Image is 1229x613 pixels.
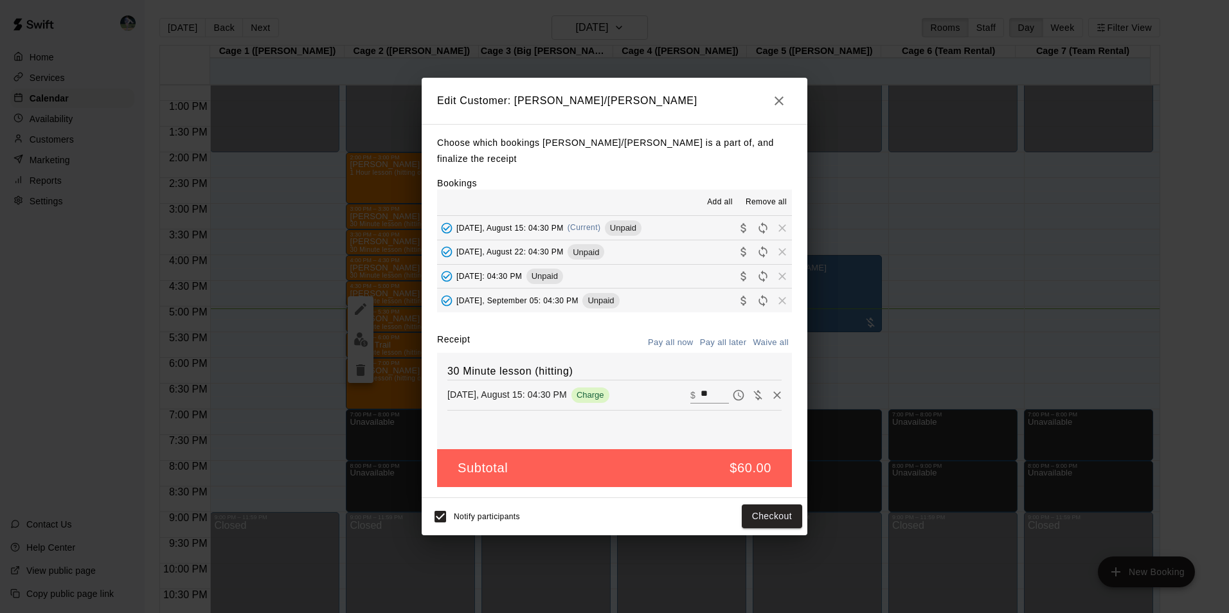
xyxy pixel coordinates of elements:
button: Remove [767,386,787,405]
button: Added - Collect Payment[DATE], August 22: 04:30 PMUnpaidCollect paymentRescheduleRemove [437,240,792,264]
button: Added - Collect Payment [437,242,456,262]
button: Remove all [740,192,792,213]
span: Reschedule [753,222,773,232]
span: Remove [773,247,792,256]
span: Notify participants [454,512,520,521]
p: Choose which bookings [PERSON_NAME]/[PERSON_NAME] is a part of, and finalize the receipt [437,135,792,166]
button: Waive all [749,333,792,353]
span: Reschedule [753,271,773,280]
span: Remove [773,295,792,305]
span: Reschedule [753,247,773,256]
span: Add all [707,196,733,209]
span: Remove [773,271,792,280]
span: Pay later [729,389,748,400]
span: Unpaid [568,247,604,257]
p: $ [690,389,695,402]
span: Unpaid [526,271,563,281]
button: Added - Collect Payment [437,218,456,238]
button: Added - Collect Payment[DATE], August 15: 04:30 PM(Current)UnpaidCollect paymentRescheduleRemove [437,216,792,240]
span: Charge [571,390,609,400]
button: Added - Collect Payment[DATE], September 05: 04:30 PMUnpaidCollect paymentRescheduleRemove [437,289,792,312]
h2: Edit Customer: [PERSON_NAME]/[PERSON_NAME] [422,78,807,124]
span: Unpaid [582,296,619,305]
span: [DATE], August 22: 04:30 PM [456,247,564,256]
label: Receipt [437,333,470,353]
button: Added - Collect Payment[DATE]: 04:30 PMUnpaidCollect paymentRescheduleRemove [437,265,792,289]
span: Collect payment [734,271,753,280]
h6: 30 Minute lesson (hitting) [447,363,782,380]
span: [DATE]: 04:30 PM [456,271,522,280]
span: Reschedule [753,295,773,305]
span: Unpaid [605,223,641,233]
button: Added - Collect Payment [437,267,456,286]
label: Bookings [437,178,477,188]
span: Waive payment [748,389,767,400]
button: Add all [699,192,740,213]
span: Remove [773,222,792,232]
button: Checkout [742,504,802,528]
span: (Current) [568,223,601,232]
button: Pay all later [697,333,750,353]
span: [DATE], September 05: 04:30 PM [456,296,579,305]
h5: $60.00 [730,459,771,477]
span: Collect payment [734,247,753,256]
span: Collect payment [734,222,753,232]
span: [DATE], August 15: 04:30 PM [456,223,564,232]
p: [DATE], August 15: 04:30 PM [447,388,567,401]
span: Collect payment [734,295,753,305]
button: Added - Collect Payment [437,291,456,310]
button: Pay all now [645,333,697,353]
h5: Subtotal [458,459,508,477]
span: Remove all [746,196,787,209]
